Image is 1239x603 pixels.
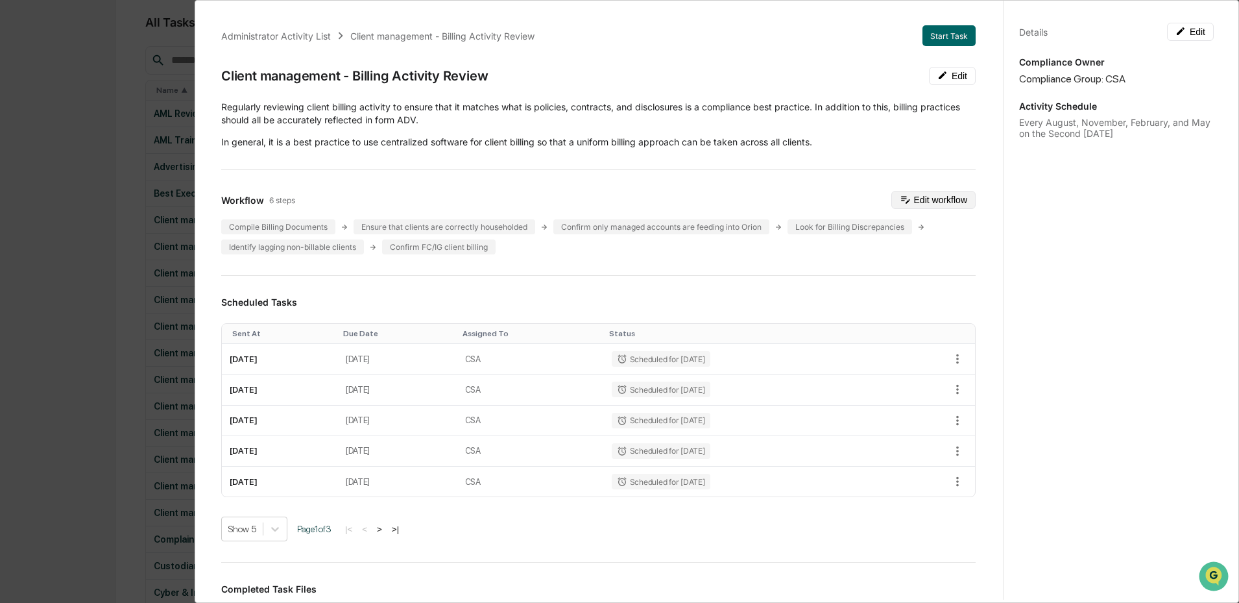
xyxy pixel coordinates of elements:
[338,436,457,467] td: [DATE]
[222,436,338,467] td: [DATE]
[358,524,371,535] button: <
[58,112,178,123] div: We're available if you need us!
[338,467,457,497] td: [DATE]
[58,99,213,112] div: Start new chat
[457,436,604,467] td: CSA
[463,329,599,338] div: Toggle SortBy
[222,467,338,497] td: [DATE]
[94,232,104,242] div: 🗄️
[8,250,87,273] a: 🔎Data Lookup
[1019,117,1214,139] div: Every August, November, February, and May on the Second [DATE]
[612,382,710,397] div: Scheduled for [DATE]
[232,329,333,338] div: Toggle SortBy
[221,103,236,119] button: Start new chat
[221,31,331,42] div: Administrator Activity List
[457,375,604,405] td: CSA
[457,467,604,497] td: CSA
[457,406,604,436] td: CSA
[115,177,141,187] span: [DATE]
[129,287,157,297] span: Pylon
[341,524,356,535] button: |<
[612,474,710,489] div: Scheduled for [DATE]
[201,142,236,157] button: See all
[343,329,452,338] div: Toggle SortBy
[382,240,496,254] div: Confirm FC/IG client billing
[1167,23,1214,41] button: Edit
[338,406,457,436] td: [DATE]
[27,99,51,123] img: 8933085812038_c878075ebb4cc5468115_72.jpg
[612,443,710,459] div: Scheduled for [DATE]
[221,101,976,127] p: Regularly reviewing client billing activity to ensure that it matches what is policies, contracts...
[612,351,710,367] div: Scheduled for [DATE]
[13,99,36,123] img: 1746055101610-c473b297-6a78-478c-a979-82029cc54cd1
[89,225,166,249] a: 🗄️Attestations
[388,524,403,535] button: >|
[1019,27,1048,38] div: Details
[354,219,535,234] div: Ensure that clients are correctly householded
[26,177,36,188] img: 1746055101610-c473b297-6a78-478c-a979-82029cc54cd1
[107,230,161,243] span: Attestations
[13,27,236,48] p: How can we help?
[373,524,386,535] button: >
[222,344,338,375] td: [DATE]
[929,67,976,85] button: Edit
[13,232,23,242] div: 🖐️
[891,191,976,209] button: Edit workflow
[788,219,912,234] div: Look for Billing Discrepancies
[222,406,338,436] td: [DATE]
[609,329,883,338] div: Toggle SortBy
[221,584,976,595] h3: Completed Task Files
[8,225,89,249] a: 🖐️Preclearance
[612,413,710,428] div: Scheduled for [DATE]
[221,297,976,308] h3: Scheduled Tasks
[269,195,295,205] span: 6 steps
[553,219,769,234] div: Confirm only managed accounts are feeding into Orion
[457,344,604,375] td: CSA
[1197,560,1233,595] iframe: Open customer support
[922,25,976,46] button: Start Task
[1019,101,1214,112] p: Activity Schedule
[1019,56,1214,68] p: Compliance Owner
[338,344,457,375] td: [DATE]
[13,164,34,185] img: Jack Rasmussen
[221,195,264,206] span: Workflow
[1019,73,1214,85] div: Compliance Group: CSA
[34,59,214,73] input: Clear
[108,177,112,187] span: •
[221,68,488,84] div: Client management - Billing Activity Review
[338,375,457,405] td: [DATE]
[26,255,82,268] span: Data Lookup
[350,31,535,42] div: Client management - Billing Activity Review
[26,230,84,243] span: Preclearance
[13,144,83,154] div: Past conversations
[221,219,335,234] div: Compile Billing Documents
[222,375,338,405] td: [DATE]
[91,286,157,297] a: Powered byPylon
[40,177,105,187] span: [PERSON_NAME]
[221,136,976,149] p: In general, it is a best practice to use centralized software for client billing so that a unifor...
[221,240,364,254] div: Identify lagging non-billable clients
[13,256,23,267] div: 🔎
[297,524,331,534] span: Page 1 of 3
